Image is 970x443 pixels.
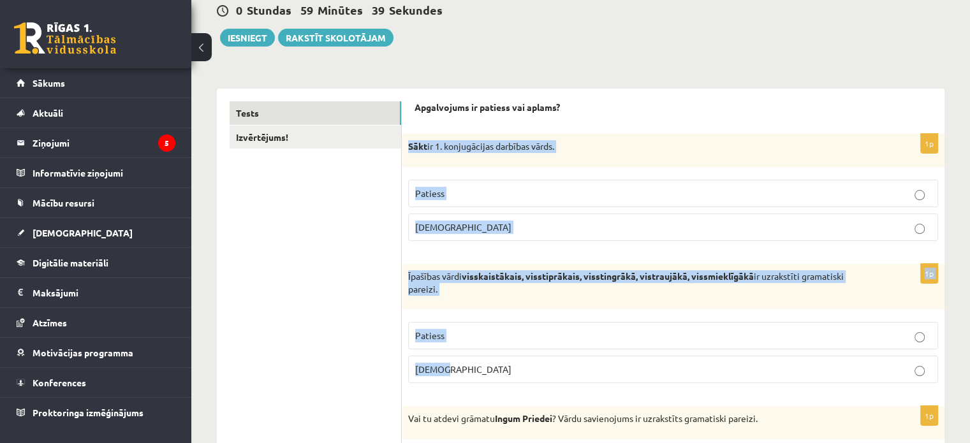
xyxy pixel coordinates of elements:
[17,248,175,277] a: Digitālie materiāli
[17,68,175,98] a: Sākums
[33,128,175,157] legend: Ziņojumi
[33,77,65,89] span: Sākums
[408,270,874,295] p: Īpašības vārdi ir uzrakstīti gramatiski pareizi.
[33,107,63,119] span: Aktuāli
[300,3,313,17] span: 59
[408,140,874,153] p: ir 1. konjugācijas darbības vārds.
[389,3,443,17] span: Sekundes
[278,29,393,47] a: Rakstīt skolotājam
[17,188,175,217] a: Mācību resursi
[915,190,925,200] input: Patiess
[318,3,363,17] span: Minūtes
[158,134,175,152] i: 5
[920,263,938,284] p: 1p
[33,197,94,208] span: Mācību resursi
[17,158,175,187] a: Informatīvie ziņojumi
[33,377,86,388] span: Konferences
[415,330,445,341] span: Patiess
[415,187,445,199] span: Patiess
[33,278,175,307] legend: Maksājumi
[920,133,938,154] p: 1p
[17,308,175,337] a: Atzīmes
[462,270,754,282] strong: visskaistākais, visstiprākais, visstingrākā, vistraujākā, vissmieklīgākā
[17,368,175,397] a: Konferences
[230,101,401,125] a: Tests
[17,218,175,247] a: [DEMOGRAPHIC_DATA]
[920,405,938,426] p: 1p
[33,347,133,358] span: Motivācijas programma
[236,3,242,17] span: 0
[408,412,874,425] p: Vai tu atdevi grāmatu ? Vārdu savienojums ir uzrakstīts gramatiski pareizi.
[915,332,925,342] input: Patiess
[33,407,143,418] span: Proktoringa izmēģinājums
[14,22,116,54] a: Rīgas 1. Tālmācības vidusskola
[17,338,175,367] a: Motivācijas programma
[33,227,133,238] span: [DEMOGRAPHIC_DATA]
[33,158,175,187] legend: Informatīvie ziņojumi
[495,412,552,424] strong: Ingum Priedei
[17,128,175,157] a: Ziņojumi5
[915,224,925,234] input: [DEMOGRAPHIC_DATA]
[415,363,511,375] span: [DEMOGRAPHIC_DATA]
[17,98,175,127] a: Aktuāli
[230,126,401,149] a: Izvērtējums!
[415,101,560,113] strong: Apgalvojums ir patiess vai aplams?
[408,140,427,152] strong: Sākt
[220,29,275,47] button: Iesniegt
[17,398,175,427] a: Proktoringa izmēģinājums
[33,257,108,268] span: Digitālie materiāli
[372,3,385,17] span: 39
[33,317,67,328] span: Atzīmes
[17,278,175,307] a: Maksājumi
[915,366,925,376] input: [DEMOGRAPHIC_DATA]
[247,3,291,17] span: Stundas
[415,221,511,233] span: [DEMOGRAPHIC_DATA]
